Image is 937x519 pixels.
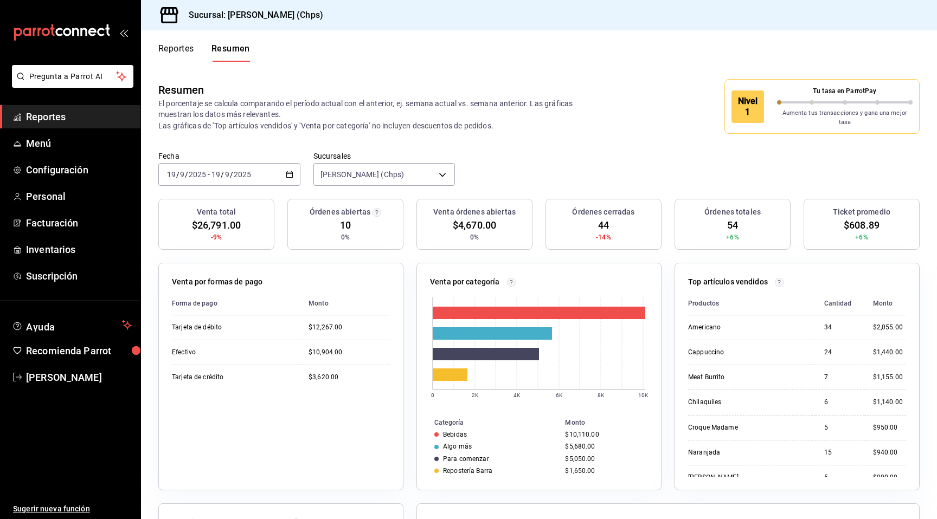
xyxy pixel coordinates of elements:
[309,373,390,382] div: $3,620.00
[188,170,207,179] input: ----
[565,455,644,463] div: $5,050.00
[221,170,224,179] span: /
[824,348,856,357] div: 24
[704,206,761,218] h3: Órdenes totales
[731,90,764,123] div: Nivel 1
[688,448,797,457] div: Naranjada
[873,348,906,357] div: $1,440.00
[688,398,797,407] div: Chilaquiles
[158,152,300,160] label: Fecha
[197,206,236,218] h3: Venta total
[824,423,856,432] div: 5
[598,218,609,232] span: 44
[230,170,233,179] span: /
[638,392,649,398] text: 10K
[873,323,906,332] div: $2,055.00
[310,206,370,218] h3: Órdenes abiertas
[26,343,132,358] span: Recomienda Parrot
[596,232,611,242] span: -14%
[777,109,913,127] p: Aumenta tus transacciones y gana una mejor tasa
[844,218,880,232] span: $608.89
[8,79,133,90] a: Pregunta a Parrot AI
[341,232,350,242] span: 0%
[824,323,856,332] div: 34
[470,232,479,242] span: 0%
[443,431,467,438] div: Bebidas
[158,82,204,98] div: Resumen
[166,170,176,179] input: --
[158,43,250,62] div: navigation tabs
[855,232,868,242] span: +6%
[824,398,856,407] div: 6
[514,392,521,398] text: 4K
[565,431,644,438] div: $10,110.00
[300,292,390,315] th: Monto
[172,323,280,332] div: Tarjeta de débito
[726,232,739,242] span: +6%
[192,218,241,232] span: $26,791.00
[556,392,563,398] text: 6K
[12,65,133,88] button: Pregunta a Parrot AI
[833,206,890,218] h3: Ticket promedio
[158,43,194,62] button: Reportes
[688,473,797,482] div: [PERSON_NAME]
[688,423,797,432] div: Croque Madame
[688,276,768,288] p: Top artículos vendidos
[340,218,351,232] span: 10
[443,467,492,475] div: Repostería Barra
[208,170,210,179] span: -
[816,292,864,315] th: Cantidad
[26,189,132,204] span: Personal
[565,443,644,450] div: $5,680.00
[873,473,906,482] div: $900.00
[873,398,906,407] div: $1,140.00
[313,152,455,160] label: Sucursales
[13,503,132,515] span: Sugerir nueva función
[176,170,179,179] span: /
[561,417,661,429] th: Monto
[320,169,405,180] span: [PERSON_NAME] (Chps)
[26,216,132,230] span: Facturación
[433,206,516,218] h3: Venta órdenes abiertas
[565,467,644,475] div: $1,650.00
[172,276,262,288] p: Venta por formas de pago
[824,448,856,457] div: 15
[873,448,906,457] div: $940.00
[824,473,856,482] div: 5
[26,242,132,257] span: Inventarios
[211,232,222,242] span: -9%
[211,170,221,179] input: --
[824,373,856,382] div: 7
[224,170,230,179] input: --
[777,86,913,96] p: Tu tasa en ParrotPay
[443,455,489,463] div: Para comenzar
[185,170,188,179] span: /
[443,443,472,450] div: Algo más
[211,43,250,62] button: Resumen
[873,423,906,432] div: $950.00
[688,373,797,382] div: Meat Burrito
[119,28,128,37] button: open_drawer_menu
[453,218,496,232] span: $4,670.00
[688,292,816,315] th: Productos
[472,392,479,398] text: 2K
[417,417,561,429] th: Categoría
[864,292,906,315] th: Monto
[309,323,390,332] div: $12,267.00
[26,163,132,177] span: Configuración
[29,71,117,82] span: Pregunta a Parrot AI
[598,392,605,398] text: 8K
[26,370,132,385] span: [PERSON_NAME]
[309,348,390,357] div: $10,904.00
[172,373,280,382] div: Tarjeta de crédito
[158,98,602,131] p: El porcentaje se calcula comparando el período actual con el anterior, ej. semana actual vs. sema...
[179,170,185,179] input: --
[688,348,797,357] div: Cappuccino
[233,170,252,179] input: ----
[727,218,738,232] span: 54
[572,206,634,218] h3: Órdenes cerradas
[26,109,132,124] span: Reportes
[180,9,323,22] h3: Sucursal: [PERSON_NAME] (Chps)
[172,292,300,315] th: Forma de pago
[26,136,132,151] span: Menú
